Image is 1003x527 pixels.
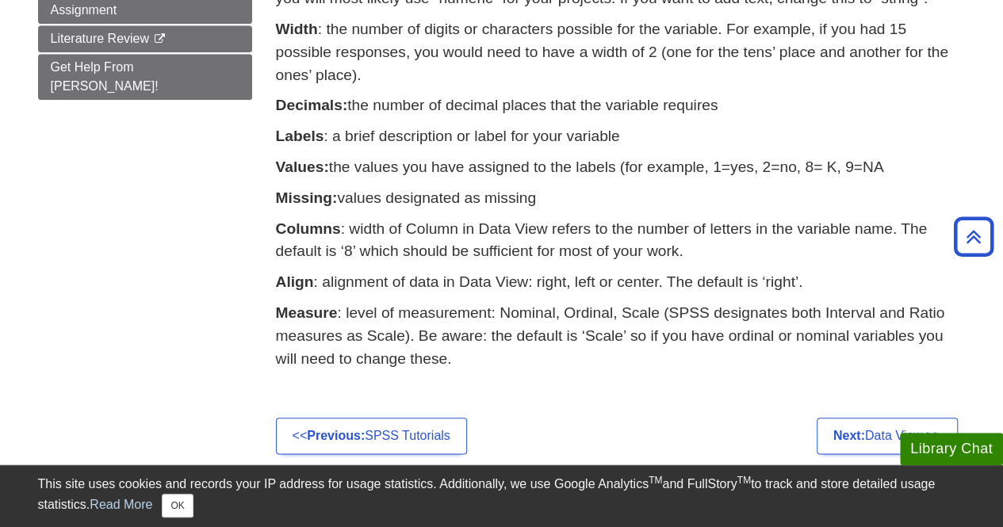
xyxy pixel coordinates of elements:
p: the number of decimal places that the variable requires [276,94,966,117]
i: This link opens in a new window [152,34,166,44]
div: This site uses cookies and records your IP address for usage statistics. Additionally, we use Goo... [38,475,966,517]
strong: Values: [276,158,329,175]
strong: Missing: [276,189,338,206]
strong: Align [276,273,314,290]
strong: Width [276,21,318,37]
p: the values you have assigned to the labels (for example, 1=yes, 2=no, 8= K, 9=NA [276,156,966,179]
strong: Next: [833,429,865,442]
p: : alignment of data in Data View: right, left or center. The default is ‘right’. [276,271,966,294]
strong: Measure [276,304,338,321]
strong: Decimals: [276,97,348,113]
strong: Columns [276,220,341,237]
p: : level of measurement: Nominal, Ordinal, Scale (SPSS designates both Interval and Ratio measures... [276,302,966,370]
a: Next:Data View >> [817,418,958,454]
a: Get Help From [PERSON_NAME]! [38,54,252,100]
span: Get Help From [PERSON_NAME]! [51,60,159,93]
button: Library Chat [900,433,1003,465]
p: : the number of digits or characters possible for the variable. For example, if you had 15 possib... [276,18,966,86]
strong: Labels [276,128,324,144]
a: Literature Review [38,25,252,52]
p: values designated as missing [276,187,966,210]
sup: TM [737,475,751,486]
a: Read More [90,498,152,511]
p: : width of Column in Data View refers to the number of letters in the variable name. The default ... [276,218,966,264]
button: Close [162,494,193,517]
a: <<Previous:SPSS Tutorials [276,418,467,454]
a: Back to Top [948,226,999,247]
sup: TM [649,475,662,486]
p: : a brief description or label for your variable [276,125,966,148]
strong: Previous: [307,429,365,442]
span: Literature Review [51,32,150,45]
